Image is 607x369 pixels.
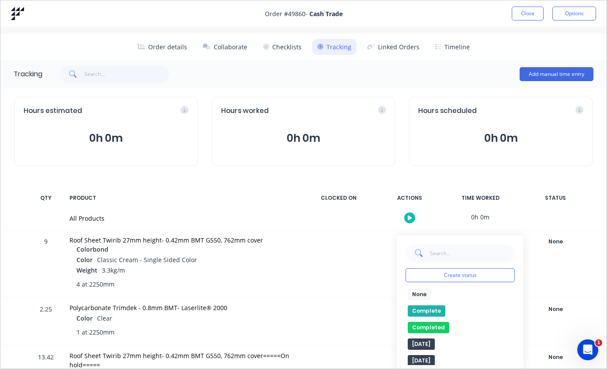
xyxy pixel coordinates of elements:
[408,355,435,366] button: [DATE]
[312,39,357,55] button: Tracking
[512,7,544,20] button: Close
[408,338,435,350] button: [DATE]
[418,106,477,116] span: Hours scheduled
[69,214,295,223] div: All Products
[447,207,513,227] div: 0h 0m
[524,352,587,363] div: None
[524,304,587,315] div: None
[447,189,513,207] div: TIME WORKED
[362,39,425,55] button: Linked Orders
[518,189,593,207] div: STATUS
[577,339,598,360] iframe: Intercom live chat
[408,289,431,300] button: None
[430,39,475,55] button: Timeline
[520,67,593,81] button: Add manual time entry
[408,305,445,317] button: Complete
[377,189,442,207] div: ACTIONS
[595,339,602,346] span: 1
[14,69,42,79] div: Tracking
[24,106,82,116] span: Hours estimated
[524,351,587,363] button: None
[84,65,170,83] input: Search...
[524,236,587,248] button: None
[552,7,596,20] button: Options
[97,314,112,322] span: Clear
[24,130,189,147] button: 0h 0m
[408,322,449,333] button: Completed
[406,268,515,282] button: Create status
[258,39,307,55] button: Checklists
[132,39,192,55] button: Order details
[265,9,343,18] span: Order # 49860 -
[524,236,587,247] div: None
[309,10,343,18] strong: Cash Trade
[33,189,59,207] div: QTY
[102,266,125,274] span: 3.3kg/m
[76,255,93,264] span: Color
[76,328,114,337] span: 1 at 2250mm
[524,303,587,315] button: None
[221,106,269,116] span: Hours worked
[76,280,114,289] span: 4 at 2250mm
[221,130,386,147] button: 0h 0m
[97,256,197,264] span: Classic Cream - Single Sided Color
[33,232,59,297] div: 9
[76,245,108,254] span: Colorbond
[33,299,59,345] div: 2.25
[447,230,513,250] div: 0h 0m
[306,189,371,207] div: CLOCKED ON
[69,236,295,245] div: Roof Sheet Twirib 27mm height- 0.42mm BMT G550, 762mm cover
[76,314,93,323] span: Color
[76,266,97,275] span: Weight
[64,189,301,207] div: PRODUCT
[430,244,515,262] input: Search...
[418,130,583,147] button: 0h 0m
[69,303,295,312] div: Polycarbonate Trimdek - 0.8mm BMT- Laserlite® 2000
[198,39,253,55] button: Collaborate
[11,7,24,20] img: Factory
